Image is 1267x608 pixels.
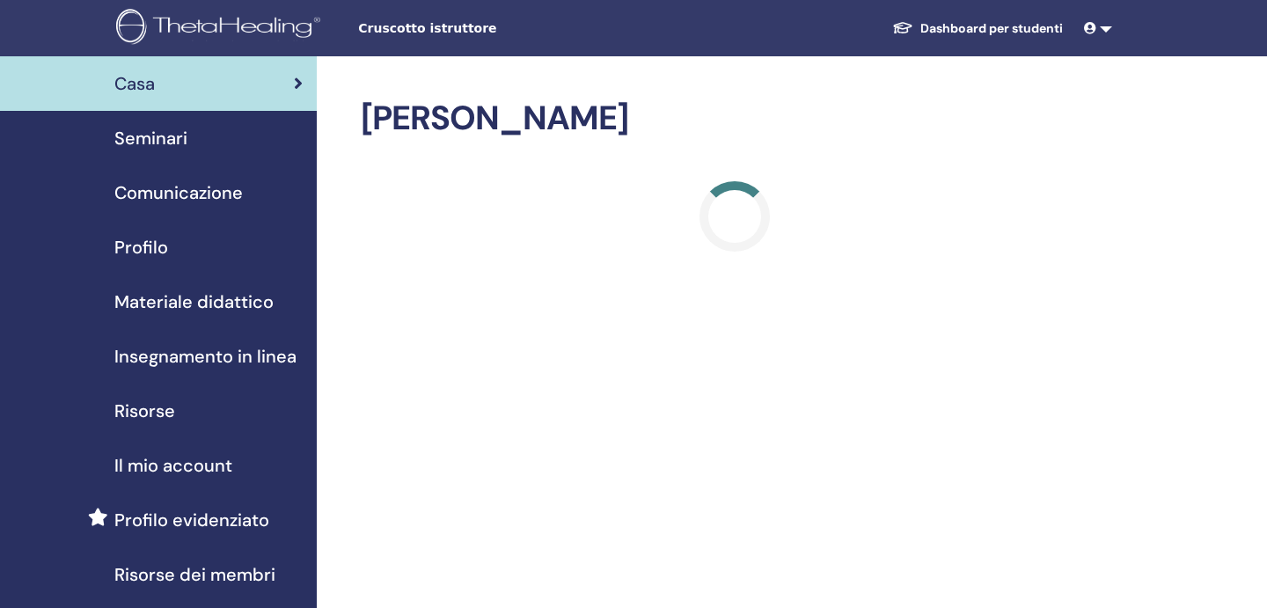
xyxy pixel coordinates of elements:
span: Insegnamento in linea [114,343,297,370]
span: Cruscotto istruttore [358,19,622,38]
img: graduation-cap-white.svg [892,20,913,35]
span: Casa [114,70,155,97]
span: Risorse [114,398,175,424]
h2: [PERSON_NAME] [361,99,1109,139]
span: Profilo [114,234,168,260]
span: Seminari [114,125,187,151]
img: logo.png [116,9,326,48]
a: Dashboard per studenti [878,12,1077,45]
span: Il mio account [114,452,232,479]
span: Comunicazione [114,179,243,206]
span: Materiale didattico [114,289,274,315]
span: Profilo evidenziato [114,507,269,533]
span: Risorse dei membri [114,561,275,588]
